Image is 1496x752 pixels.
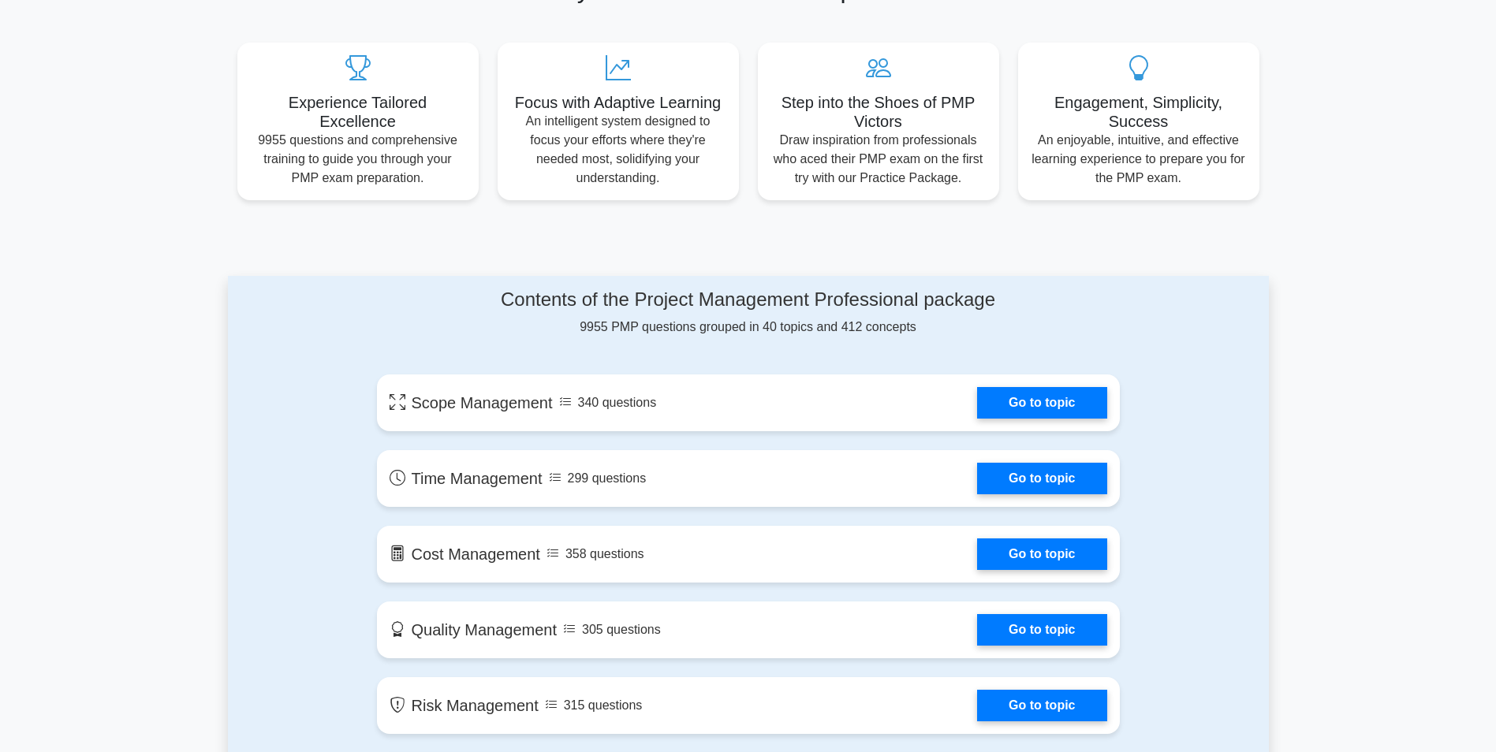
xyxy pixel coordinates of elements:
p: Draw inspiration from professionals who aced their PMP exam on the first try with our Practice Pa... [770,131,987,188]
p: 9955 questions and comprehensive training to guide you through your PMP exam preparation. [250,131,466,188]
h5: Focus with Adaptive Learning [510,93,726,112]
h5: Step into the Shoes of PMP Victors [770,93,987,131]
a: Go to topic [977,538,1106,570]
h5: Engagement, Simplicity, Success [1031,93,1247,131]
h5: Experience Tailored Excellence [250,93,466,131]
p: An enjoyable, intuitive, and effective learning experience to prepare you for the PMP exam. [1031,131,1247,188]
a: Go to topic [977,614,1106,646]
a: Go to topic [977,463,1106,494]
a: Go to topic [977,387,1106,419]
a: Go to topic [977,690,1106,721]
div: 9955 PMP questions grouped in 40 topics and 412 concepts [377,289,1120,337]
h4: Contents of the Project Management Professional package [377,289,1120,311]
p: An intelligent system designed to focus your efforts where they're needed most, solidifying your ... [510,112,726,188]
